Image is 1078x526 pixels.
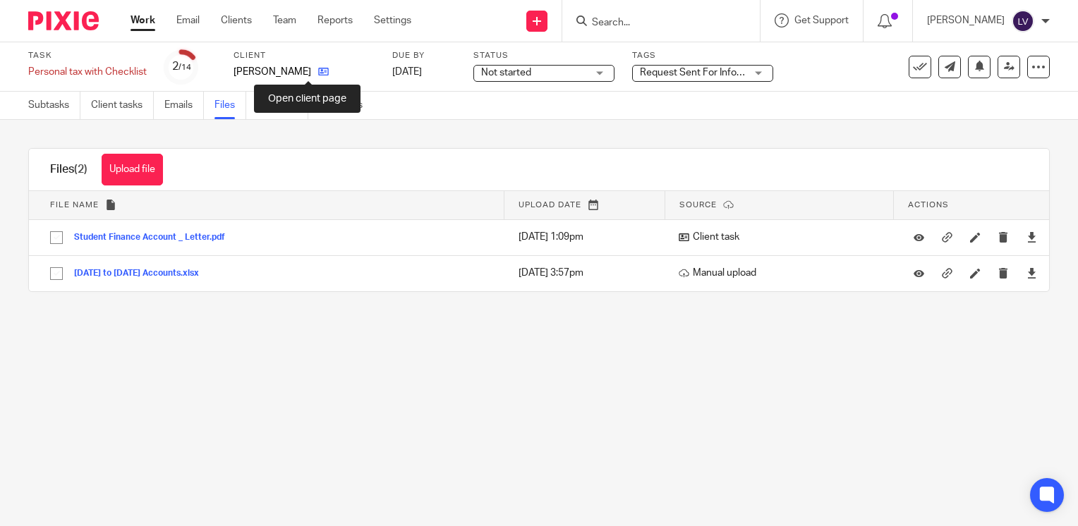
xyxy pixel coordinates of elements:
[927,13,1005,27] p: [PERSON_NAME]
[392,67,422,77] span: [DATE]
[319,92,373,119] a: Audit logs
[679,230,887,244] p: Client task
[74,164,87,175] span: (2)
[273,13,296,27] a: Team
[74,269,210,279] button: [DATE] to [DATE] Accounts.xlsx
[91,92,154,119] a: Client tasks
[214,92,246,119] a: Files
[640,68,770,78] span: Request Sent For Information
[1012,10,1034,32] img: svg%3E
[50,162,87,177] h1: Files
[519,230,658,244] p: [DATE] 1:09pm
[794,16,849,25] span: Get Support
[43,224,70,251] input: Select
[679,201,717,209] span: Source
[28,11,99,30] img: Pixie
[172,59,191,75] div: 2
[28,92,80,119] a: Subtasks
[317,13,353,27] a: Reports
[43,260,70,287] input: Select
[1026,266,1037,280] a: Download
[164,92,204,119] a: Emails
[28,50,147,61] label: Task
[632,50,773,61] label: Tags
[234,65,311,79] p: [PERSON_NAME]
[392,50,456,61] label: Due by
[102,154,163,185] button: Upload file
[178,63,191,71] small: /14
[257,92,308,119] a: Notes (0)
[908,201,949,209] span: Actions
[519,266,658,280] p: [DATE] 3:57pm
[473,50,614,61] label: Status
[1026,230,1037,244] a: Download
[176,13,200,27] a: Email
[74,233,236,243] button: Student Finance Account _ Letter.pdf
[591,17,717,30] input: Search
[221,13,252,27] a: Clients
[28,65,147,79] div: Personal tax with Checklist
[374,13,411,27] a: Settings
[234,50,375,61] label: Client
[131,13,155,27] a: Work
[679,266,887,280] p: Manual upload
[481,68,531,78] span: Not started
[519,201,581,209] span: Upload date
[50,201,99,209] span: File name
